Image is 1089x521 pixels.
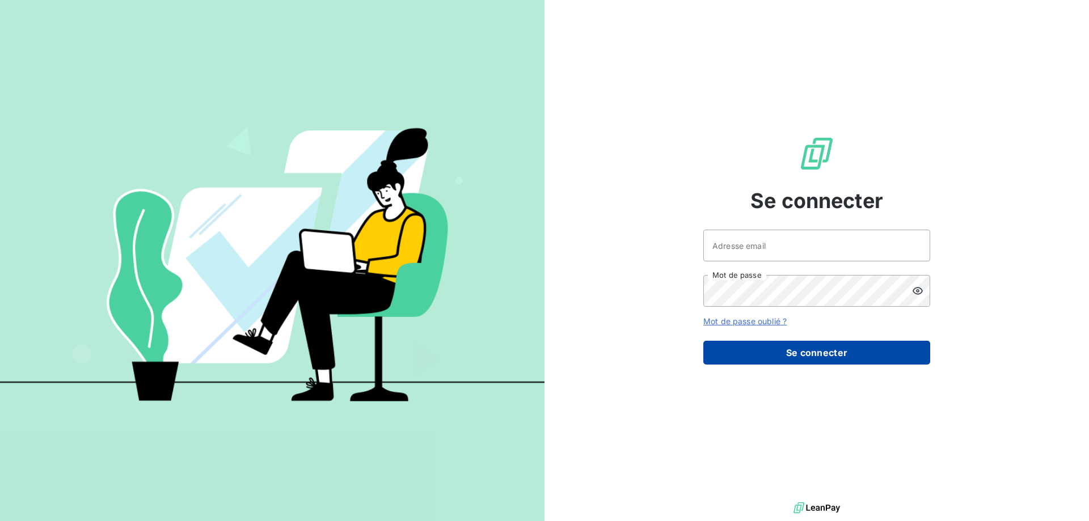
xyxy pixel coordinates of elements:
[793,499,840,516] img: logo
[750,185,883,216] span: Se connecter
[799,135,835,172] img: Logo LeanPay
[703,341,930,365] button: Se connecter
[703,230,930,261] input: placeholder
[703,316,787,326] a: Mot de passe oublié ?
